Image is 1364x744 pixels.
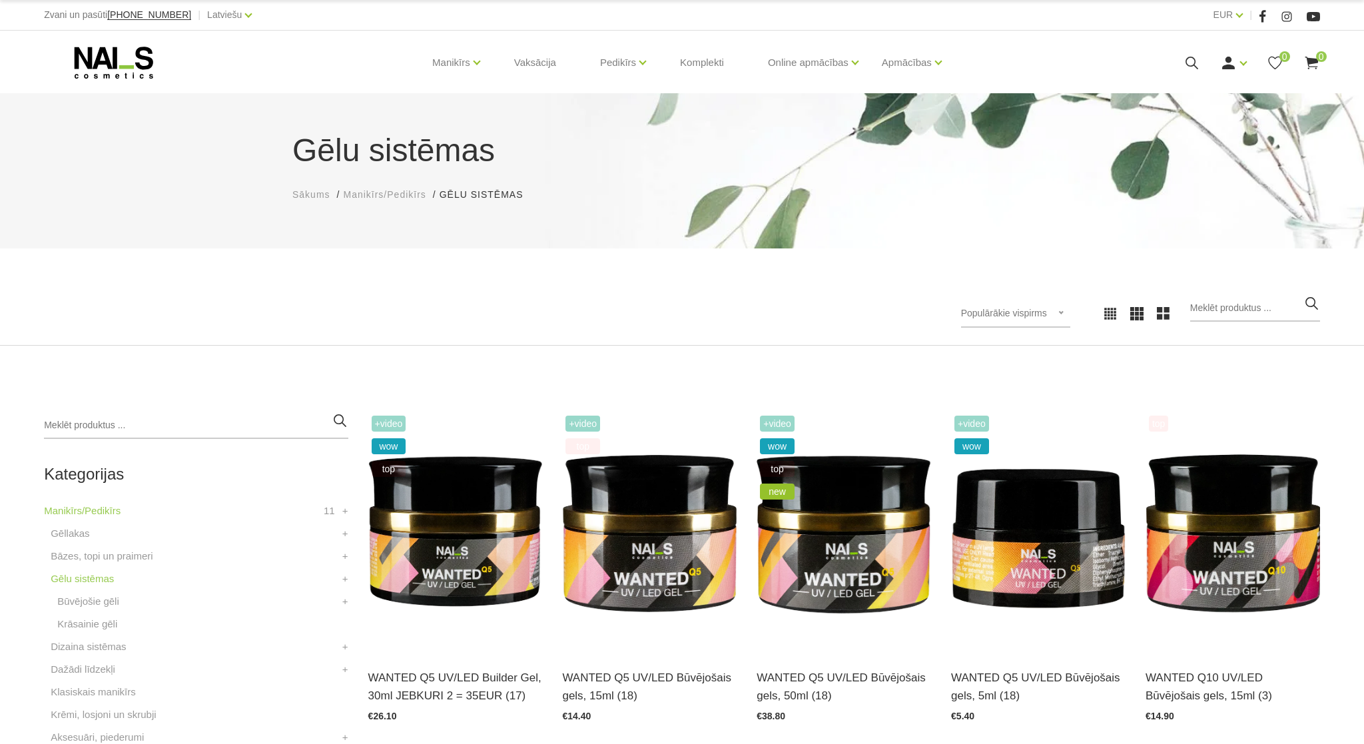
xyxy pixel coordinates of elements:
[343,189,426,200] span: Manikīrs/Pedikīrs
[207,7,242,23] a: Latviešu
[44,466,348,483] h2: Kategorijas
[1146,711,1174,721] span: €14.90
[954,416,989,432] span: +Video
[107,9,191,20] span: [PHONE_NUMBER]
[44,503,121,519] a: Manikīrs/Pedikīrs
[961,308,1047,318] span: Populārākie vispirms
[292,127,1072,175] h1: Gēlu sistēmas
[600,36,636,89] a: Pedikīrs
[1279,51,1290,62] span: 0
[368,669,543,705] a: WANTED Q5 UV/LED Builder Gel, 30ml JEBKURI 2 = 35EUR (17)
[51,571,114,587] a: Gēlu sistēmas
[368,412,543,652] img: Gels WANTED NAILS cosmetics tehniķu komanda ir radījusi gelu, kas ilgi jau ir katra meistara mekl...
[342,593,348,609] a: +
[51,639,126,655] a: Dizaina sistēmas
[1267,55,1283,71] a: 0
[57,616,117,632] a: Krāsainie gēli
[504,31,567,95] a: Vaksācija
[1303,55,1320,71] a: 0
[951,669,1126,705] a: WANTED Q5 UV/LED Būvējošais gels, 5ml (18)
[57,593,119,609] a: Būvējošie gēli
[342,661,348,677] a: +
[562,412,737,652] img: Gels WANTED NAILS cosmetics tehniķu komanda ir radījusi gelu, kas ilgi jau ir katra meistara mekl...
[1316,51,1327,62] span: 0
[562,711,591,721] span: €14.40
[432,36,470,89] a: Manikīrs
[342,639,348,655] a: +
[757,711,785,721] span: €38.80
[440,188,537,202] li: Gēlu sistēmas
[51,661,115,677] a: Dažādi līdzekļi
[757,669,931,705] a: WANTED Q5 UV/LED Būvējošais gels, 50ml (18)
[198,7,200,23] span: |
[882,36,932,89] a: Apmācības
[1249,7,1252,23] span: |
[757,412,931,652] img: Gels WANTED NAILS cosmetics tehniķu komanda ir radījusi gelu, kas ilgi jau ir katra meistara mekl...
[1190,295,1320,322] input: Meklēt produktus ...
[51,707,156,723] a: Krēmi, losjoni un skrubji
[1146,669,1320,705] a: WANTED Q10 UV/LED Būvējošais gels, 15ml (3)
[669,31,735,95] a: Komplekti
[1146,412,1320,652] img: Gels WANTED NAILS cosmetics tehniķu komanda ir radījusi gelu, kas ilgi jau ir katra meistara mekl...
[44,412,348,439] input: Meklēt produktus ...
[1149,416,1168,432] span: top
[760,416,795,432] span: +Video
[1213,7,1233,23] a: EUR
[343,188,426,202] a: Manikīrs/Pedikīrs
[760,438,795,454] span: wow
[565,438,600,454] span: top
[51,684,136,700] a: Klasiskais manikīrs
[372,438,406,454] span: wow
[44,7,191,23] div: Zvani un pasūti
[768,36,849,89] a: Online apmācības
[372,416,406,432] span: +Video
[565,416,600,432] span: +Video
[760,484,795,500] span: new
[951,711,974,721] span: €5.40
[372,461,406,477] span: top
[342,548,348,564] a: +
[107,10,191,20] a: [PHONE_NUMBER]
[342,571,348,587] a: +
[342,526,348,542] a: +
[951,412,1126,652] img: Gels WANTED NAILS cosmetics tehniķu komanda ir radījusi gelu, kas ilgi jau ir katra meistara mekl...
[562,669,737,705] a: WANTED Q5 UV/LED Būvējošais gels, 15ml (18)
[51,548,153,564] a: Bāzes, topi un praimeri
[342,503,348,519] a: +
[292,189,330,200] span: Sākums
[51,526,89,542] a: Gēllakas
[954,438,989,454] span: wow
[368,711,397,721] span: €26.10
[760,461,795,477] span: top
[292,188,330,202] a: Sākums
[324,503,335,519] span: 11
